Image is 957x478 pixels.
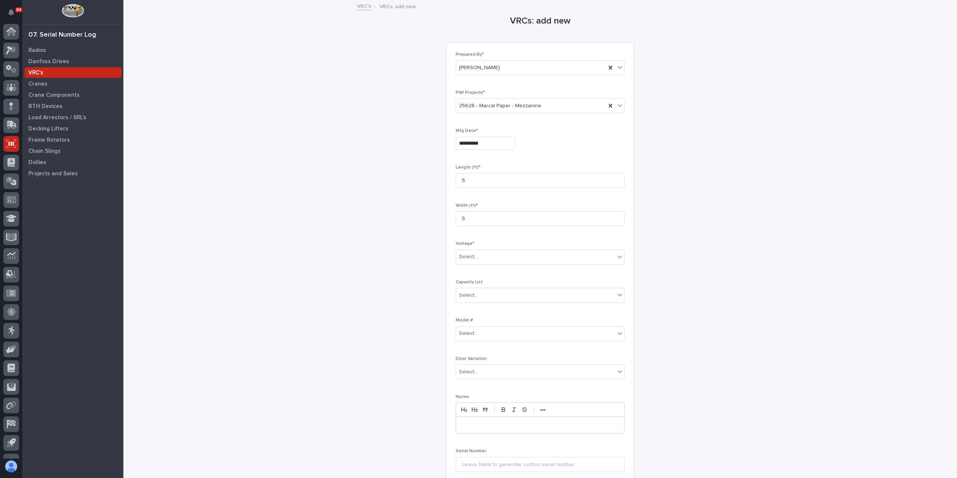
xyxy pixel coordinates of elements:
[22,168,123,179] a: Projects and Sales
[456,90,485,95] span: PWI Projects
[28,81,47,87] p: Cranes
[22,56,123,67] a: Danfoss Drives
[447,16,634,27] h1: VRCs: add new
[22,44,123,56] a: Radios
[28,58,69,65] p: Danfoss Drives
[28,70,43,76] p: VRC's
[456,457,625,472] input: Leave blank to generate custom serial number
[28,126,68,132] p: Decking Lifters
[459,64,500,72] span: [PERSON_NAME]
[456,165,480,170] span: Length (ft)
[22,134,123,145] a: Frame Rotators
[62,4,84,18] img: Workspace Logo
[459,253,478,261] div: Select...
[456,357,487,361] span: Door Variation
[22,89,123,101] a: Crane Components
[456,129,478,133] span: Mfg Date
[22,78,123,89] a: Cranes
[22,101,123,112] a: BTH Devices
[456,449,486,453] span: Serial Number
[22,112,123,123] a: Load Arrestors / SRL's
[22,145,123,157] a: Chain Slings
[456,241,474,246] span: Voltage
[357,1,371,10] a: VRC's
[28,47,46,54] p: Radios
[22,157,123,168] a: Dollies
[28,31,96,39] div: 07. Serial Number Log
[456,395,469,399] span: Notes
[3,4,19,20] button: Notifications
[379,2,416,10] p: VRCs: add new
[459,368,478,376] div: Select...
[28,92,80,99] p: Crane Components
[3,459,19,474] button: users-avatar
[9,9,19,21] div: Notifications84
[16,7,21,12] p: 84
[540,407,546,413] strong: •••
[459,330,478,337] div: Select...
[28,103,62,110] p: BTH Devices
[28,114,86,121] p: Load Arrestors / SRL's
[28,170,78,177] p: Projects and Sales
[456,52,484,57] span: Prepared By
[459,102,541,110] span: 25626 - Marcal Paper - Mezzanine
[28,148,61,155] p: Chain Slings
[28,159,46,166] p: Dollies
[22,123,123,134] a: Decking Lifters
[456,280,483,284] span: Capacity List
[22,67,123,78] a: VRC's
[456,203,478,208] span: Width (ft)
[28,137,70,144] p: Frame Rotators
[538,405,548,414] button: •••
[456,318,473,323] span: Model #
[459,292,478,299] div: Select...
